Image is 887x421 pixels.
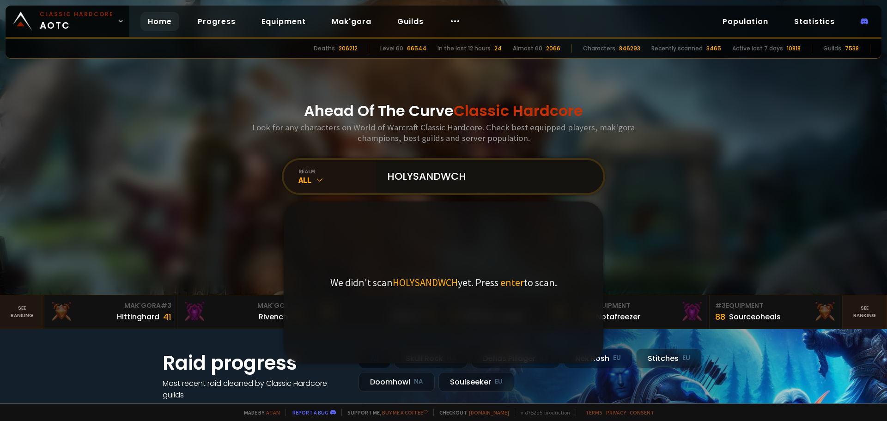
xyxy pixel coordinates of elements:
div: Rivench [259,311,288,323]
a: Consent [630,409,654,416]
div: Hittinghard [117,311,159,323]
div: Deaths [314,44,335,53]
div: Level 60 [380,44,403,53]
p: We didn't scan yet. Press to scan. [330,276,557,289]
span: # 3 [161,301,171,310]
a: Home [140,12,179,31]
div: Notafreezer [596,311,640,323]
a: Equipment [254,12,313,31]
h3: Look for any characters on World of Warcraft Classic Hardcore. Check best equipped players, mak'g... [249,122,638,143]
span: Classic Hardcore [454,100,583,121]
span: Made by [238,409,280,416]
a: a fan [266,409,280,416]
span: AOTC [40,10,114,32]
a: Report a bug [292,409,328,416]
a: Population [715,12,776,31]
small: EU [613,354,621,363]
div: Soulseeker [438,372,514,392]
div: 7538 [845,44,859,53]
a: Statistics [787,12,842,31]
a: #3Equipment88Sourceoheals [710,295,843,329]
a: #2Equipment88Notafreezer [577,295,710,329]
h1: Ahead Of The Curve [304,100,583,122]
div: Guilds [823,44,841,53]
div: Recently scanned [651,44,703,53]
a: Mak'Gora#3Hittinghard41 [44,295,177,329]
small: Classic Hardcore [40,10,114,18]
div: Mak'Gora [50,301,171,311]
div: Nek'Rosh [564,348,632,368]
div: 846293 [619,44,640,53]
div: Sourceoheals [729,311,781,323]
div: 88 [715,311,725,323]
div: Stitches [636,348,702,368]
a: [DOMAIN_NAME] [469,409,509,416]
div: Doomhowl [358,372,435,392]
a: Guilds [390,12,431,31]
a: Classic HardcoreAOTC [6,6,129,37]
span: HOLYSANDWCH [393,276,458,289]
a: Mak'Gora#2Rivench100 [177,295,310,329]
div: Almost 60 [513,44,542,53]
small: NA [414,377,423,386]
div: Characters [583,44,615,53]
a: Privacy [606,409,626,416]
span: Support me, [341,409,428,416]
div: 24 [494,44,502,53]
a: Mak'gora [324,12,379,31]
input: Search a character... [382,160,592,193]
a: Buy me a coffee [382,409,428,416]
div: Equipment [582,301,704,311]
div: realm [298,168,376,175]
a: Progress [190,12,243,31]
a: Seeranking [843,295,887,329]
div: All [298,175,376,185]
div: Equipment [715,301,837,311]
span: Checkout [433,409,509,416]
h1: Raid progress [163,348,347,378]
div: 206212 [339,44,358,53]
div: 41 [163,311,171,323]
h4: Most recent raid cleaned by Classic Hardcore guilds [163,378,347,401]
a: See all progress [163,401,223,412]
small: EU [682,354,690,363]
div: Active last 7 days [732,44,783,53]
span: v. d752d5 - production [515,409,570,416]
div: 10818 [787,44,801,53]
span: # 3 [715,301,726,310]
div: Mak'Gora [183,301,304,311]
div: 66544 [407,44,426,53]
span: enter [500,276,524,289]
div: 2066 [546,44,560,53]
div: 3465 [706,44,721,53]
a: Terms [585,409,602,416]
small: EU [495,377,503,386]
div: In the last 12 hours [437,44,491,53]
